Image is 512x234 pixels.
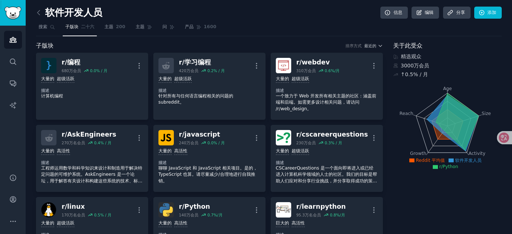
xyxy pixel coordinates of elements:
a: 编辑 [412,7,439,19]
font: 精选观众 [401,53,421,59]
font: 关于此受众 [393,42,423,49]
font: 巨大的 [276,220,289,226]
font: 240万 [179,141,190,145]
font: 大量的 [158,76,172,81]
font: 一个致力于 Web 开发所有相关主题的社区：涵盖前端和后端。如需更多设计相关问题，请访问 /r/web_design。 [276,93,377,111]
tspan: Reach [399,111,413,116]
a: 分享 [443,7,471,19]
font: 主题 [136,24,145,29]
font: 子版块 [36,42,54,49]
a: 搜索 [36,21,58,36]
font: r/ [62,131,67,138]
img: 学习python [276,202,291,218]
tspan: Growth [410,151,426,156]
font: 搜索 [39,24,47,29]
img: 职业问题 [276,130,291,145]
font: 0.8 [330,213,336,217]
font: 会员 [419,63,429,68]
font: 大量的 [158,148,172,153]
font: 子版块 [65,24,78,29]
font: ↑ [401,71,405,77]
font: 高活性 [174,148,187,153]
font: webdev [302,59,330,66]
font: 超级活跃 [57,220,74,226]
font: 会员 [190,213,198,217]
font: 信息 [394,10,402,15]
font: javascript [184,131,220,138]
font: 大量的 [158,220,172,226]
font: %/月 [213,213,223,217]
font: 添加 [487,10,496,15]
font: 超级活跃 [174,76,192,81]
font: % / 月 [100,213,111,217]
a: 问 [160,21,177,36]
font: 0.5 [405,71,413,77]
font: r/ [179,131,184,138]
font: 0.0 [90,68,96,73]
font: 大量的 [276,76,289,81]
a: webdevr/webdev310万会员0.6%/月大量的超级活跃描述一个致力于 Web 开发所有相关主题的社区：涵盖前端和后端。如需更多设计相关问题，请访问 /r/web_design。 [271,53,383,120]
font: % / 月 [331,141,342,145]
font: 会员 [77,141,85,145]
img: 编程 [41,58,56,73]
a: 职业问题r/cscareerquestions230万会员0.3% / 月大量的超级活跃描述CSCareerQuestions 是一个面向即将进入或已经进入计算机科学领域的人士的社区。我们的目标... [271,125,383,192]
font: r/ [62,59,67,66]
button: 最近的 [364,43,383,48]
font: r/Python [439,164,458,169]
font: CSCareerQuestions 是一个面向即将进入或已经进入计算机科学领域的人士的社区。我们的目标是帮助人们应对和分享行业挑战，并分享取得成功的策略。 [276,166,377,190]
font: 会员 [73,68,81,73]
font: %/月 [331,68,340,73]
a: 主题 [133,21,155,36]
font: 1600 [204,24,216,29]
font: 超级活跃 [57,76,74,81]
a: 编程r/编程680万会员0.0% / 月大量的超级活跃描述计算机编程 [36,53,148,120]
font: Python [184,203,210,210]
font: 140万 [179,213,190,217]
font: 170万名 [62,213,77,217]
img: webdev [276,58,291,73]
font: learnpython [302,203,346,210]
font: 排序方式 [345,44,362,48]
font: r/ [179,203,184,210]
font: 高活性 [57,148,70,153]
font: 会员 [313,213,321,217]
tspan: Activity [468,151,485,156]
font: 会员 [190,68,198,73]
a: r/AskEngineers270万名会员0.4% / 月大量的高活性描述工程师运用数学和科学知识来设计和制造用于解决特定问题的可维护系统。AskEngineers 是一个论坛，用于解答有关设计... [36,125,148,192]
font: 95.3万名 [296,213,313,217]
font: 描述 [41,160,50,165]
img: GummySearch 徽标 [4,7,21,19]
font: 针对所有与任何语言编程相关的问题的 subreddit。 [158,93,233,105]
font: 描述 [158,160,167,165]
font: 会员 [77,213,85,217]
font: 0.7 [207,213,213,217]
font: 问 [162,24,167,29]
font: 描述 [276,160,284,165]
font: 大量的 [41,148,54,153]
font: %/月 [336,213,345,217]
a: r/学习编程420万会员0.2% / 月大量的超级活跃描述针对所有与任何语言编程相关的问题的 subreddit。 [153,53,266,120]
tspan: Age [443,86,452,91]
font: 学习编程 [184,59,211,66]
font: 0.0 [207,141,213,145]
font: 主题 [105,24,113,29]
font: 编程 [67,59,80,66]
font: 超级活跃 [292,148,309,153]
font: linux [67,203,85,210]
font: 680万 [62,68,73,73]
font: 软件开发人员 [45,7,102,18]
font: 高活性 [174,220,187,226]
font: r/ [296,131,302,138]
font: % / 月 [96,68,107,73]
font: 0.4 [94,141,100,145]
img: Linux [41,202,56,218]
font: 超级活跃 [292,76,309,81]
font: 产品 [185,24,194,29]
a: 子版块二十六 [63,21,97,36]
font: 聊聊 JavaScript 和 JavaScript 相关项目。是的，TypeScript 也算。请尽量减少/合理​​地进行自我推销。 [158,166,257,183]
font: 高活性 [292,220,305,226]
font: 大量的 [41,76,54,81]
font: r/ [62,203,67,210]
img: Python [158,202,174,218]
font: 工程师运用数学和科学知识来设计和制造用于解决特定问题的可维护系统。AskEngineers 是一个论坛，用于解答有关设计和构建这些系统的技术、标准和流程的问题，以及有关工程专业及其众多学科的问题。 [41,166,142,196]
